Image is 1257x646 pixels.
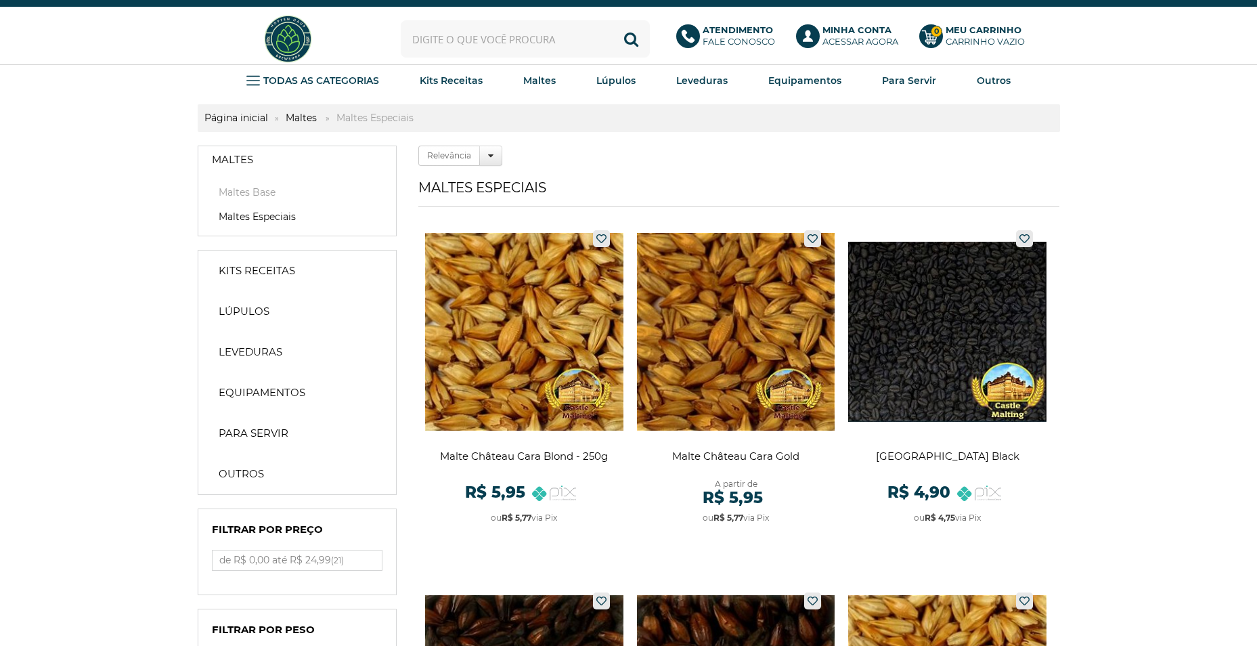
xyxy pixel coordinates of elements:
[263,74,379,87] strong: TODAS AS CATEGORIAS
[219,467,264,481] strong: Outros
[205,460,389,488] a: Outros
[946,24,1021,35] b: Meu Carrinho
[613,20,650,58] button: Buscar
[822,24,891,35] b: Minha Conta
[420,70,483,91] a: Kits Receitas
[401,20,650,58] input: Digite o que você procura
[848,223,1046,538] a: Malte Château Wheat Black
[977,74,1011,87] strong: Outros
[418,146,480,166] label: Relevância
[198,146,396,173] a: Maltes
[676,70,728,91] a: Leveduras
[676,74,728,87] strong: Leveduras
[205,257,389,284] a: Kits Receitas
[205,420,389,447] a: Para Servir
[212,153,253,167] strong: Maltes
[205,298,389,325] a: Lúpulos
[931,26,942,37] strong: 0
[219,264,295,278] strong: Kits Receitas
[703,24,773,35] b: Atendimento
[263,14,313,64] img: Hopfen Haus BrewShop
[882,74,936,87] strong: Para Servir
[213,551,382,570] a: de R$ 0,00 até R$ 24,99(21)
[331,555,344,565] small: (21)
[796,24,906,54] a: Minha ContaAcessar agora
[213,551,382,570] label: de R$ 0,00 até R$ 24,99
[420,74,483,87] strong: Kits Receitas
[246,70,379,91] a: TODAS AS CATEGORIAS
[425,223,623,538] a: Malte Château Cara Blond - 250g
[205,379,389,406] a: Equipamentos
[596,70,636,91] a: Lúpulos
[212,186,382,199] a: Maltes Base
[977,70,1011,91] a: Outros
[198,112,275,124] a: Página inicial
[768,74,841,87] strong: Equipamentos
[523,74,556,87] strong: Maltes
[279,112,324,124] a: Maltes
[418,179,1059,207] h1: Maltes Especiais
[219,345,282,359] strong: Leveduras
[637,223,835,538] a: Malte Château Cara Gold
[205,339,389,366] a: Leveduras
[330,112,420,124] strong: Maltes Especiais
[219,427,288,440] strong: Para Servir
[212,210,382,223] a: Maltes Especiais
[882,70,936,91] a: Para Servir
[768,70,841,91] a: Equipamentos
[676,24,782,54] a: AtendimentoFale conosco
[596,74,636,87] strong: Lúpulos
[523,70,556,91] a: Maltes
[219,386,305,400] strong: Equipamentos
[946,36,1025,47] div: Carrinho Vazio
[212,623,382,643] h4: Filtrar por Peso
[822,24,898,47] p: Acessar agora
[703,24,775,47] p: Fale conosco
[212,523,382,543] h4: Filtrar por Preço
[219,305,269,318] strong: Lúpulos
